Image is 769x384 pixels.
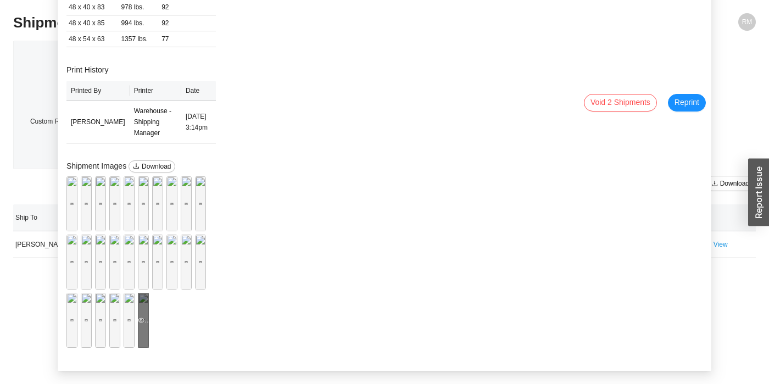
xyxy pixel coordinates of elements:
[66,64,216,76] h3: Print History
[66,160,216,172] h3: Shipment Images
[13,231,102,258] td: [PERSON_NAME]
[133,163,140,170] span: download
[66,31,119,47] td: 48 x 54 x 63
[584,94,657,112] button: Void 2 Shipments
[13,13,570,32] h2: Shipments Search
[711,180,718,188] span: download
[130,101,181,143] td: Warehouse - Shipping Manager
[705,176,756,191] button: downloadDownload
[130,81,181,101] th: Printer
[590,96,650,109] span: Void 2 Shipments
[119,31,159,47] td: 1357 lbs.
[742,13,753,31] span: RM
[181,81,216,101] th: Date
[714,241,728,248] a: View
[159,31,215,47] td: 77
[119,15,159,31] td: 994 lbs.
[181,101,216,143] td: [DATE] 3:14pm
[142,161,171,172] span: Download
[66,15,119,31] td: 48 x 40 x 85
[138,315,149,326] div: Preview
[66,81,130,101] th: Printed By
[13,204,102,231] th: Ship To sortable
[138,317,144,324] span: eye
[129,160,175,172] button: downloadDownload
[159,15,215,31] td: 92
[30,114,92,129] label: Custom Reference
[720,178,749,189] span: Download
[675,96,699,109] span: Reprint
[711,204,756,231] th: undefined sortable
[66,101,130,143] td: [PERSON_NAME]
[15,212,92,223] span: Ship To
[668,94,706,112] button: Reprint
